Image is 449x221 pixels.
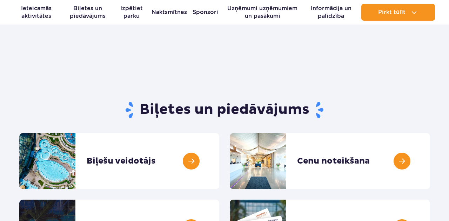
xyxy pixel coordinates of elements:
a: Informācija un palīdzība [307,4,356,21]
a: Sponsori [193,4,218,21]
font: Uzņēmumi uzņēmumiem un pasākumi [227,5,297,19]
font: Naktsmītnes [152,9,187,15]
font: Ieteicamās aktivitātes [21,5,52,19]
a: Izpētiet parku [117,4,146,21]
a: Biļetes un piedāvājums [64,4,112,21]
font: Izpētiet parku [120,5,143,19]
font: Biļetes un piedāvājums [140,101,309,118]
font: Informācija un palīdzība [311,5,351,19]
a: Naktsmītnes [152,4,187,21]
a: Ieteicamās aktivitātes [14,4,59,21]
font: Biļetes un piedāvājums [70,5,106,19]
font: Sponsori [193,9,218,15]
button: Pirkt tūlīt [361,4,435,21]
a: Uzņēmumi uzņēmumiem un pasākumi [224,4,301,21]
